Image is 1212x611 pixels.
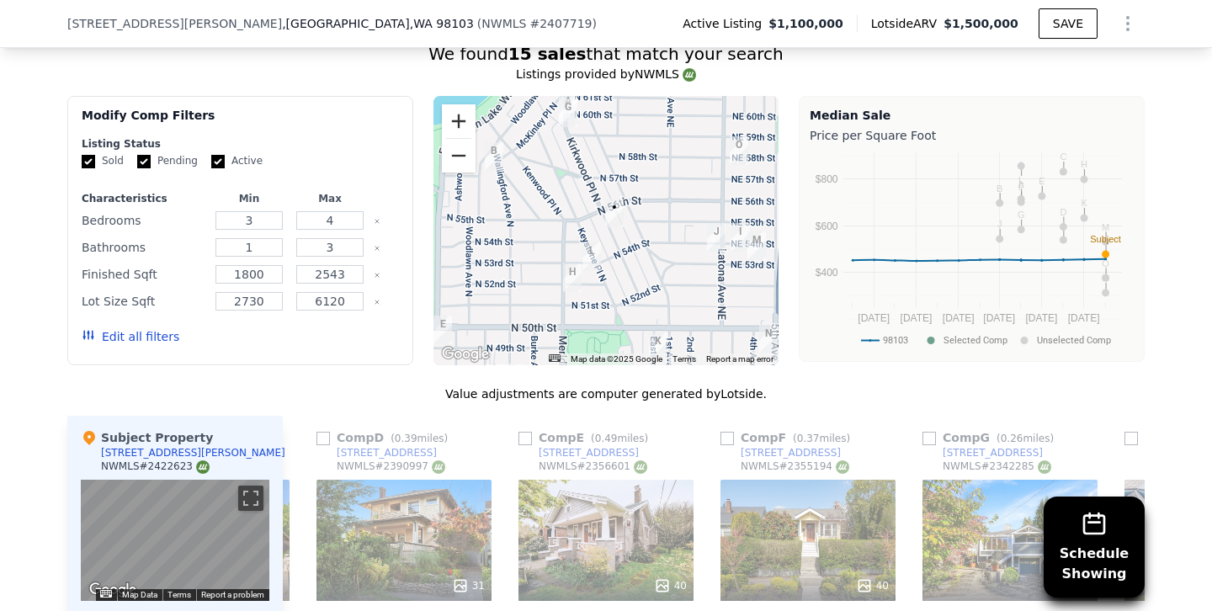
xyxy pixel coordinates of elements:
[82,137,399,151] div: Listing Status
[337,460,445,474] div: NWMLS # 2390997
[741,460,849,474] div: NWMLS # 2355194
[1038,460,1051,474] img: NWMLS Logo
[212,192,286,205] div: Min
[720,446,841,460] a: [STREET_ADDRESS]
[707,223,726,252] div: 5315 Latona Ave NE
[786,433,857,444] span: ( miles)
[81,429,213,446] div: Subject Property
[649,332,667,361] div: 4642 Eastern Ave N
[137,154,198,168] label: Pending
[122,589,157,601] button: Map Data
[1111,7,1145,40] button: Show Options
[747,231,766,260] div: 340 NE 53rd St
[571,354,662,364] span: Map data ©2025 Google
[82,154,124,168] label: Sold
[211,154,263,168] label: Active
[1060,151,1066,162] text: C
[810,147,1134,358] div: A chart.
[101,446,285,460] div: [STREET_ADDRESS][PERSON_NAME]
[518,429,655,446] div: Comp E
[82,328,179,345] button: Edit all filters
[442,139,476,173] button: Zoom out
[1060,207,1066,217] text: D
[858,312,890,324] text: [DATE]
[741,446,841,460] div: [STREET_ADDRESS]
[82,290,205,313] div: Lot Size Sqft
[100,590,112,598] button: Keyboard shortcuts
[374,299,380,305] button: Clear
[1026,312,1058,324] text: [DATE]
[683,15,768,32] span: Active Listing
[438,343,493,365] img: Google
[1001,433,1023,444] span: 0.26
[672,354,696,364] a: Terms
[82,209,205,232] div: Bedrooms
[395,433,417,444] span: 0.39
[922,429,1060,446] div: Comp G
[67,385,1145,402] div: Value adjustments are computer generated by Lotside .
[1103,273,1109,283] text: N
[1102,222,1109,232] text: M
[85,579,141,601] img: Google
[82,192,205,205] div: Characteristics
[167,590,191,599] a: Terms
[518,446,639,460] a: [STREET_ADDRESS]
[582,242,601,271] div: 5217 Keystone Pl N
[481,17,526,30] span: NWMLS
[584,433,655,444] span: ( miles)
[211,155,225,168] input: Active
[410,17,474,30] span: , WA 98103
[944,17,1018,30] span: $1,500,000
[816,220,838,232] text: $600
[997,219,1002,229] text: J
[883,335,908,346] text: 98103
[1090,234,1121,244] text: Subject
[137,155,151,168] input: Pending
[901,312,933,324] text: [DATE]
[1081,198,1087,208] text: K
[997,183,1002,194] text: B
[759,325,778,353] div: 4733 5th Ave NE
[384,433,454,444] span: ( miles)
[730,136,748,165] div: 317 NE 58th St
[1037,335,1111,346] text: Unselected Comp
[1018,210,1025,220] text: G
[196,460,210,474] img: NWMLS Logo
[605,199,624,227] div: 5432 Kirkwood Pl N
[856,577,889,594] div: 40
[477,15,597,32] div: ( )
[768,15,843,32] span: $1,100,000
[438,343,493,365] a: Open this area in Google Maps (opens a new window)
[101,460,210,474] div: NWMLS # 2422623
[983,312,1015,324] text: [DATE]
[1102,258,1109,268] text: O
[634,460,647,474] img: NWMLS Logo
[1039,176,1045,186] text: E
[201,590,264,599] a: Report a problem
[337,446,437,460] div: [STREET_ADDRESS]
[82,263,205,286] div: Finished Sqft
[85,579,141,601] a: Open this area in Google Maps (opens a new window)
[943,446,1043,460] div: [STREET_ADDRESS]
[683,68,696,82] img: NWMLS Logo
[238,486,263,511] button: Toggle fullscreen view
[816,267,838,279] text: $400
[82,236,205,259] div: Bathrooms
[1039,8,1098,39] button: SAVE
[67,66,1145,82] div: Listings provided by NWMLS
[731,223,750,252] div: 321 NE 54th St
[990,433,1060,444] span: ( miles)
[82,155,95,168] input: Sold
[508,44,587,64] strong: 15 sales
[1018,175,1023,185] text: L
[563,263,582,292] div: 2111 N 52nd St
[374,272,380,279] button: Clear
[1044,497,1145,598] button: ScheduleShowing
[943,312,975,324] text: [DATE]
[944,335,1007,346] text: Selected Comp
[539,446,639,460] div: [STREET_ADDRESS]
[82,107,399,137] div: Modify Comp Filters
[374,218,380,225] button: Clear
[452,577,485,594] div: 31
[871,15,944,32] span: Lotside ARV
